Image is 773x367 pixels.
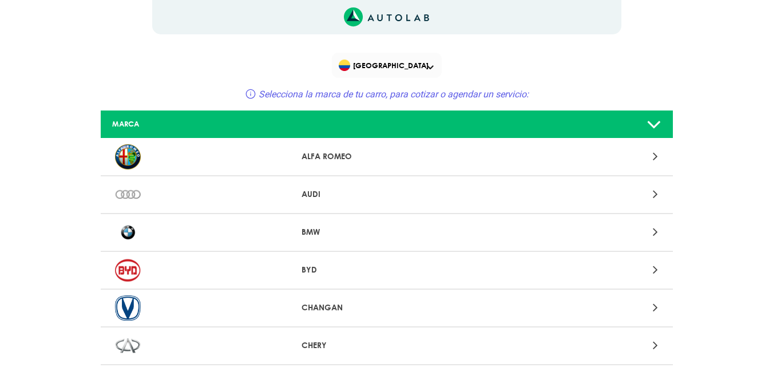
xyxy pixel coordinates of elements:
[101,111,673,139] a: MARCA
[115,258,141,283] img: BYD
[344,11,429,22] a: Link al sitio de autolab
[339,60,350,71] img: Flag of COLOMBIA
[302,302,471,314] p: CHANGAN
[115,295,141,321] img: CHANGAN
[302,264,471,276] p: BYD
[332,53,442,78] div: Flag of COLOMBIA[GEOGRAPHIC_DATA]
[339,57,437,73] span: [GEOGRAPHIC_DATA]
[104,119,292,129] div: MARCA
[302,226,471,238] p: BMW
[115,144,141,169] img: ALFA ROMEO
[302,151,471,163] p: ALFA ROMEO
[302,340,471,352] p: CHERY
[115,333,141,358] img: CHERY
[259,89,529,100] span: Selecciona la marca de tu carro, para cotizar o agendar un servicio:
[115,220,141,245] img: BMW
[302,188,471,200] p: AUDI
[115,182,141,207] img: AUDI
